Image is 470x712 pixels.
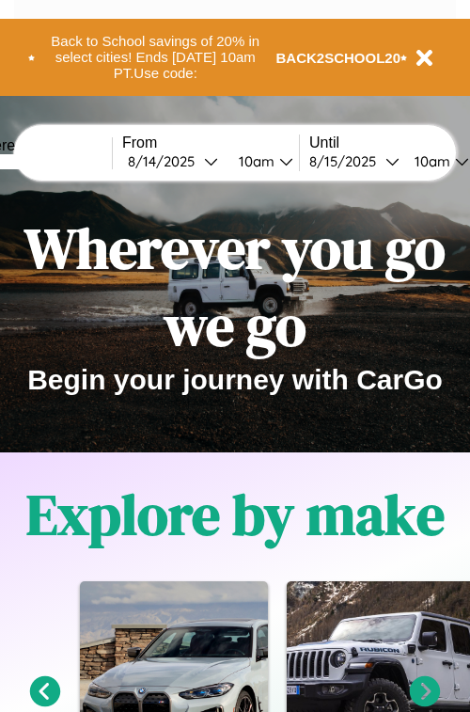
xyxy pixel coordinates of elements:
b: BACK2SCHOOL20 [276,50,401,66]
h1: Explore by make [26,476,445,553]
div: 8 / 15 / 2025 [309,152,385,170]
label: From [122,134,299,151]
div: 8 / 14 / 2025 [128,152,204,170]
button: 10am [224,151,299,171]
button: Back to School savings of 20% in select cities! Ends [DATE] 10am PT.Use code: [35,28,276,87]
button: 8/14/2025 [122,151,224,171]
div: 10am [405,152,455,170]
div: 10am [229,152,279,170]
